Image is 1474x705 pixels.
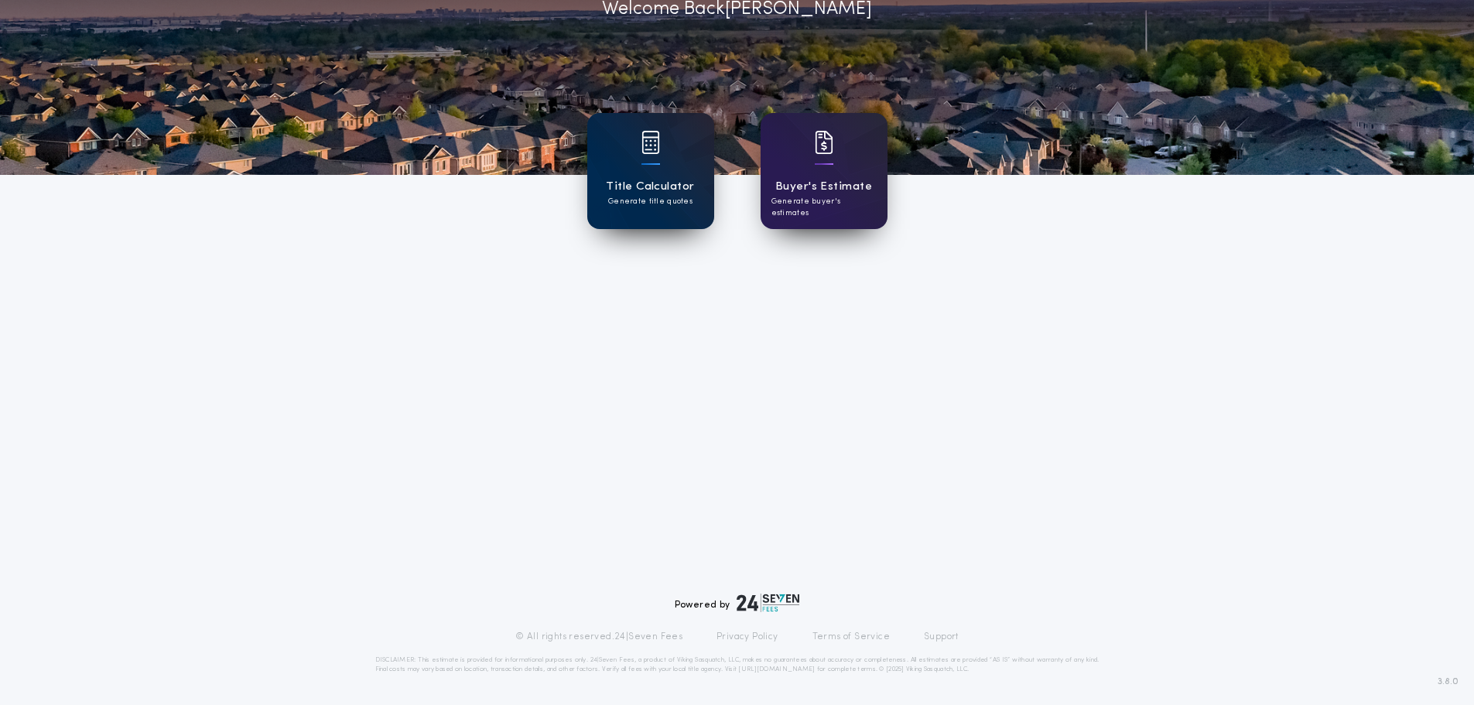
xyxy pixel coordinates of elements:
[775,178,872,196] h1: Buyer's Estimate
[771,196,877,219] p: Generate buyer's estimates
[1438,675,1459,689] span: 3.8.0
[761,113,887,229] a: card iconBuyer's EstimateGenerate buyer's estimates
[587,113,714,229] a: card iconTitle CalculatorGenerate title quotes
[812,631,890,643] a: Terms of Service
[924,631,959,643] a: Support
[738,666,815,672] a: [URL][DOMAIN_NAME]
[606,178,694,196] h1: Title Calculator
[737,594,800,612] img: logo
[641,131,660,154] img: card icon
[815,131,833,154] img: card icon
[608,196,693,207] p: Generate title quotes
[716,631,778,643] a: Privacy Policy
[675,594,800,612] div: Powered by
[515,631,682,643] p: © All rights reserved. 24|Seven Fees
[375,655,1100,674] p: DISCLAIMER: This estimate is provided for informational purposes only. 24|Seven Fees, a product o...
